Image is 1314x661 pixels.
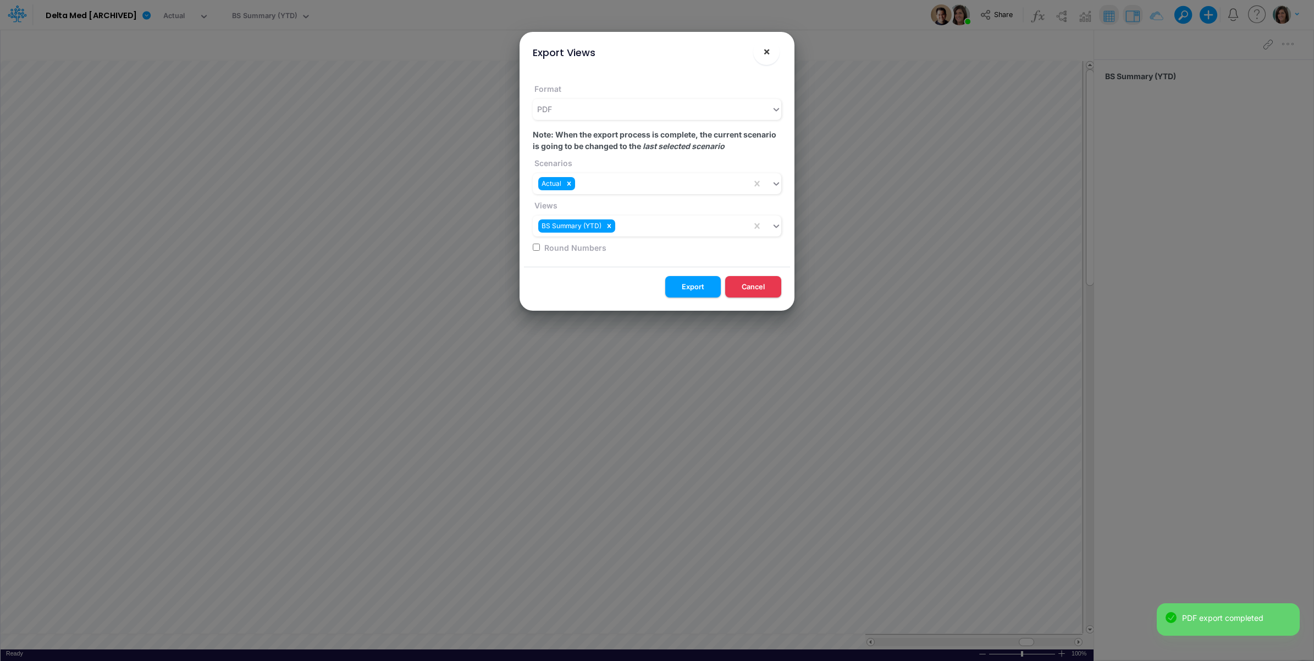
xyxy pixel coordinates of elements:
div: PDF [537,103,552,115]
label: Round Numbers [543,242,606,254]
span: × [763,45,770,58]
div: BS Summary (YTD) [538,219,603,233]
div: Actual [538,177,563,190]
strong: Note: When the export process is complete, the current scenario is going to be changed to the [533,130,776,151]
button: Export [665,276,721,298]
button: Close [753,38,780,65]
label: Scenarios [533,157,572,169]
button: Cancel [725,276,781,298]
label: Views [533,200,557,211]
div: PDF export completed [1182,612,1291,624]
label: Format [533,83,561,95]
em: last selected scenario [643,141,725,151]
div: Export Views [533,45,595,60]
